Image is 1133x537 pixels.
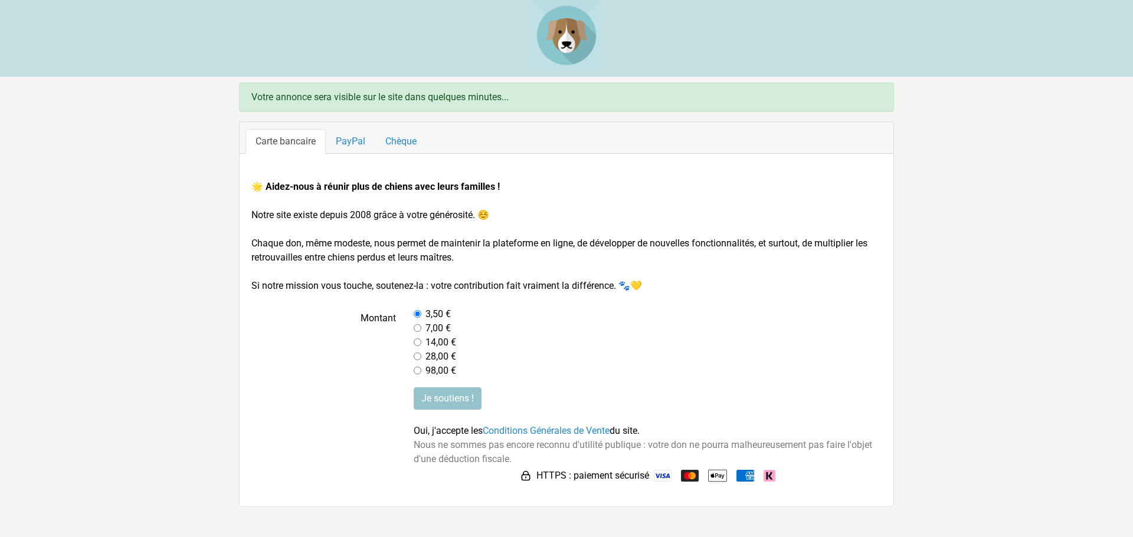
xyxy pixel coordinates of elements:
[681,470,699,482] img: Mastercard
[736,470,754,482] img: American Express
[251,181,500,192] strong: 🌟 Aidez-nous à réunir plus de chiens avec leurs familles !
[326,129,375,154] a: PayPal
[536,469,649,483] span: HTTPS : paiement sécurisé
[245,129,326,154] a: Carte bancaire
[654,470,672,482] img: Visa
[425,335,456,350] label: 14,00 €
[708,466,727,485] img: Apple Pay
[414,387,482,410] input: Je soutiens !
[520,470,532,482] img: HTTPS : paiement sécurisé
[243,307,405,378] label: Montant
[251,180,882,485] form: Notre site existe depuis 2008 grâce à votre générosité. ☺️ Chaque don, même modeste, nous permet ...
[425,364,456,378] label: 98,00 €
[425,321,451,335] label: 7,00 €
[239,83,894,112] div: Votre annonce sera visible sur le site dans quelques minutes...
[425,307,451,321] label: 3,50 €
[414,439,872,464] span: Nous ne sommes pas encore reconnu d'utilité publique : votre don ne pourra malheureusement pas fa...
[375,129,427,154] a: Chèque
[764,470,775,482] img: Klarna
[425,350,456,364] label: 28,00 €
[483,425,610,436] a: Conditions Générales de Vente
[414,425,640,436] span: Oui, j'accepte les du site.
